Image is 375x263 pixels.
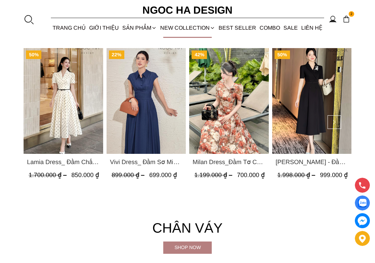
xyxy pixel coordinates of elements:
[355,213,370,228] a: messenger
[163,244,212,251] div: Shop now
[277,172,317,178] span: 1.998.000 ₫
[349,11,354,17] span: 2
[320,172,348,178] span: 999.000 ₫
[355,195,370,210] a: Display image
[24,217,351,239] h4: Chân váy
[237,172,265,178] span: 700.000 ₫
[189,48,269,154] a: Product image - Milan Dress_Đầm Tơ Cổ Tròn Đính Hoa, Tùng Xếp Ly D893
[272,48,352,154] a: Product image - Irene Dress - Đầm Vest Dáng Xòe Kèm Đai D713
[29,172,68,178] span: 1.700.000 ₫
[71,172,99,178] span: 850.000 ₫
[163,242,212,254] a: Shop now
[112,172,146,178] span: 899.000 ₫
[149,172,177,178] span: 699.000 ₫
[110,157,183,167] span: Vivi Dress_ Đầm Sơ Mi Rớt Vai Bò Lụa Màu Xanh D1000
[300,19,324,37] a: LIÊN HỆ
[27,157,100,167] span: Lamia Dress_ Đầm Chấm Bi Cổ Vest Màu Kem D1003
[343,15,350,23] img: img-CART-ICON-ksit0nf1
[27,157,100,167] a: Link to Lamia Dress_ Đầm Chấm Bi Cổ Vest Màu Kem D1003
[24,48,103,154] a: Product image - Lamia Dress_ Đầm Chấm Bi Cổ Vest Màu Kem D1003
[217,19,258,37] a: BEST SELLER
[194,172,234,178] span: 1.199.000 ₫
[193,157,265,167] span: Milan Dress_Đầm Tơ Cổ Tròn [PERSON_NAME], Tùng Xếp Ly D893
[193,157,265,167] a: Link to Milan Dress_Đầm Tơ Cổ Tròn Đính Hoa, Tùng Xếp Ly D893
[121,19,158,37] div: SẢN PHẨM
[119,2,256,18] a: Ngoc Ha Design
[110,157,183,167] a: Link to Vivi Dress_ Đầm Sơ Mi Rớt Vai Bò Lụa Màu Xanh D1000
[258,19,282,37] a: Combo
[158,19,217,37] a: NEW COLLECTION
[282,19,300,37] a: SALE
[276,157,348,167] span: [PERSON_NAME] - Đầm Vest Dáng Xòe Kèm Đai D713
[276,157,348,167] a: Link to Irene Dress - Đầm Vest Dáng Xòe Kèm Đai D713
[358,199,366,207] img: Display image
[107,48,186,154] a: Product image - Vivi Dress_ Đầm Sơ Mi Rớt Vai Bò Lụa Màu Xanh D1000
[51,19,87,37] a: TRANG CHỦ
[87,19,121,37] a: GIỚI THIỆU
